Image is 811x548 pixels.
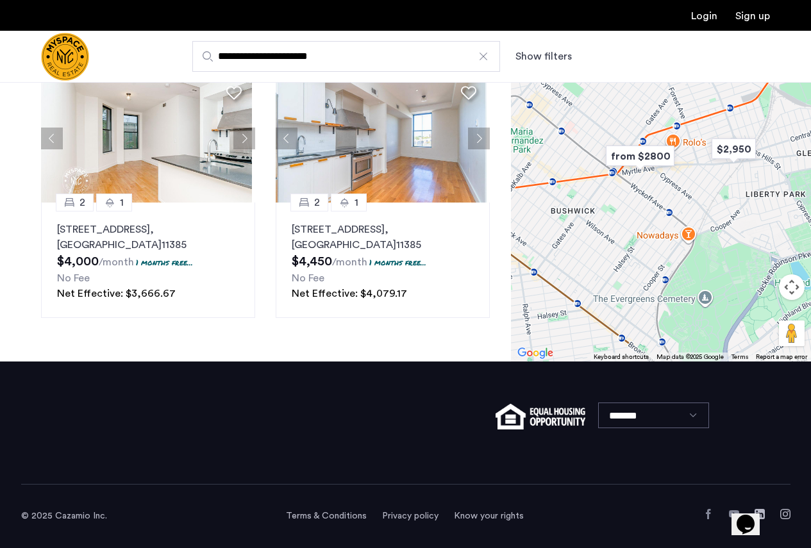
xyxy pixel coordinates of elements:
a: Instagram [780,509,790,519]
div: from $2800 [601,142,680,170]
span: 1 [120,195,124,210]
a: Facebook [703,509,714,519]
a: 21[STREET_ADDRESS], [GEOGRAPHIC_DATA]113851 months free...No FeeNet Effective: $4,079.17 [276,203,490,318]
a: Terms (opens in new tab) [732,353,748,361]
button: Previous apartment [41,128,63,149]
img: 22_638354965390437773.png [41,74,252,203]
sub: /month [332,257,367,267]
a: Registration [735,11,770,21]
img: equal-housing.png [496,404,585,429]
a: Report a map error [756,353,807,361]
button: Next apartment [233,128,255,149]
div: $2,950 [706,135,761,163]
span: $4,000 [57,255,99,268]
input: Apartment Search [192,41,500,72]
span: 2 [79,195,85,210]
p: 1 months free... [136,257,193,268]
button: Map camera controls [779,274,805,300]
select: Language select [598,403,709,428]
p: 1 months free... [369,257,426,268]
iframe: chat widget [732,497,773,535]
span: Net Effective: $4,079.17 [292,288,407,299]
span: 2 [314,195,320,210]
span: © 2025 Cazamio Inc. [21,511,107,520]
img: Google [514,345,556,361]
button: Keyboard shortcuts [594,353,649,361]
span: No Fee [57,273,90,283]
button: Show or hide filters [515,49,572,64]
a: Know your rights [454,510,524,522]
a: Privacy policy [382,510,439,522]
span: $4,450 [292,255,332,268]
span: No Fee [292,273,324,283]
button: Drag Pegman onto the map to open Street View [779,320,805,346]
button: Previous apartment [276,128,297,149]
span: Net Effective: $3,666.67 [57,288,176,299]
sub: /month [99,257,134,267]
span: Map data ©2025 Google [656,354,724,360]
a: Login [691,11,717,21]
button: Next apartment [468,128,490,149]
span: 1 [355,195,358,210]
img: logo [41,33,89,81]
p: [STREET_ADDRESS] 11385 [57,222,239,253]
a: 21[STREET_ADDRESS], [GEOGRAPHIC_DATA]113851 months free...No FeeNet Effective: $3,666.67 [41,203,255,318]
a: Cazamio Logo [41,33,89,81]
img: 1997_638221932737223082.jpeg [276,74,487,203]
a: Open this area in Google Maps (opens a new window) [514,345,556,361]
a: Terms and conditions [286,510,367,522]
p: [STREET_ADDRESS] 11385 [292,222,474,253]
a: YouTube [729,509,739,519]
